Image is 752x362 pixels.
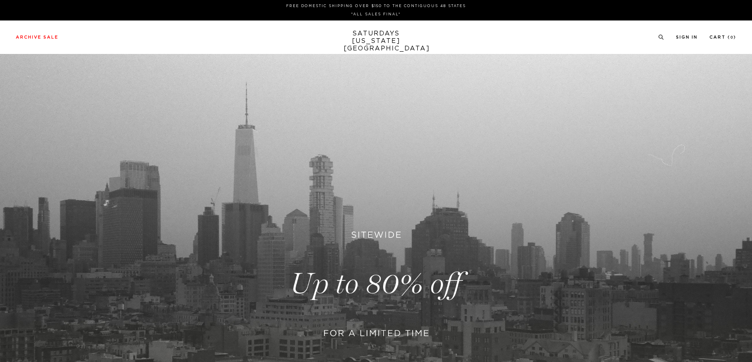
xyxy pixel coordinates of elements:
small: 0 [730,36,733,39]
a: Cart (0) [709,35,736,39]
p: FREE DOMESTIC SHIPPING OVER $150 TO THE CONTIGUOUS 48 STATES [19,3,733,9]
a: Archive Sale [16,35,58,39]
p: *ALL SALES FINAL* [19,11,733,17]
a: Sign In [676,35,698,39]
a: SATURDAYS[US_STATE][GEOGRAPHIC_DATA] [344,30,409,52]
